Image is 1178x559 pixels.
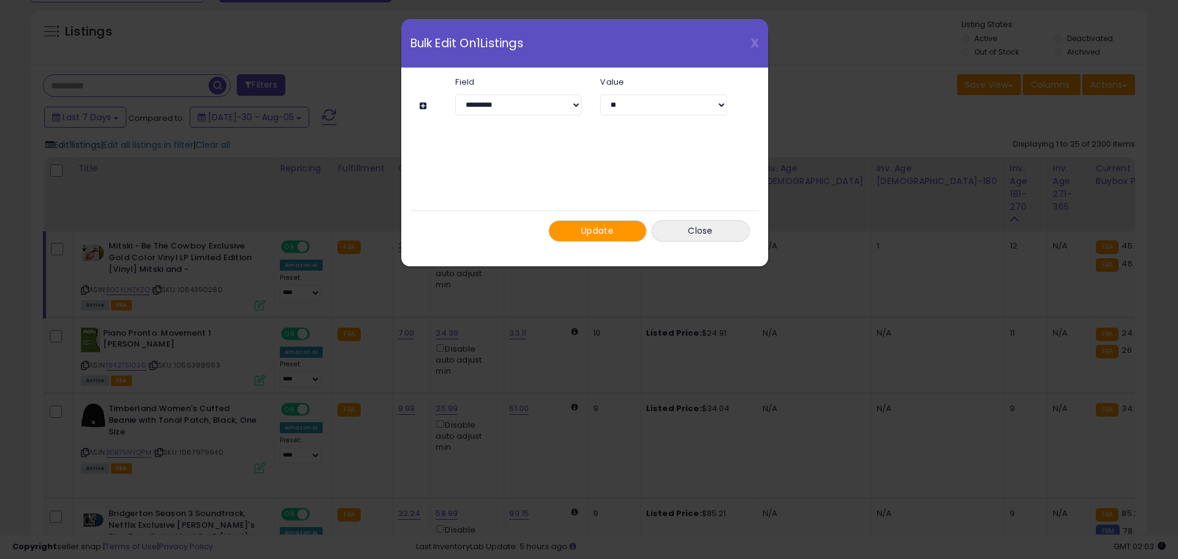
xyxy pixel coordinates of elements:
span: Update [581,225,614,237]
span: Bulk Edit On 1 Listings [410,37,523,49]
label: Field [446,78,591,86]
span: X [750,34,759,52]
label: Value [591,78,736,86]
button: Close [652,220,750,242]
